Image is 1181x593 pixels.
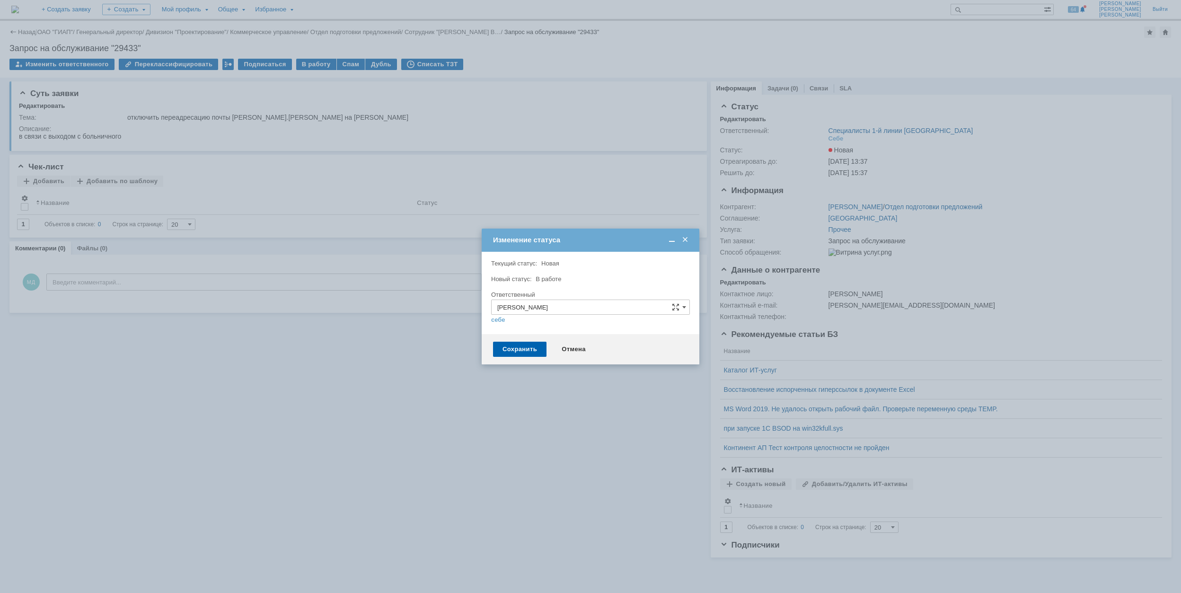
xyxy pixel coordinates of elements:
[536,275,561,283] span: В работе
[491,316,505,324] a: себе
[493,236,690,244] div: Изменение статуса
[491,260,537,267] label: Текущий статус:
[491,292,688,298] div: Ответственный
[667,236,677,244] span: Свернуть (Ctrl + M)
[541,260,559,267] span: Новая
[672,303,679,311] span: Сложная форма
[680,236,690,244] span: Закрыть
[491,275,532,283] label: Новый статус:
